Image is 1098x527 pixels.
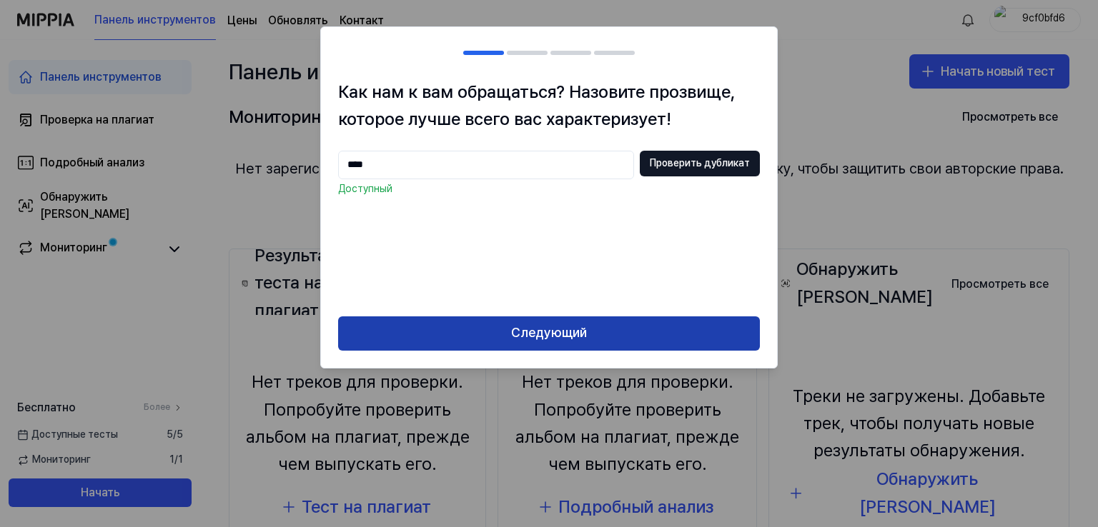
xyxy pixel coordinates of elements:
font: Проверить дубликат [650,157,750,169]
font: Следующий [511,325,587,340]
button: Проверить дубликат [640,151,760,176]
font: Доступный [338,183,392,194]
button: Следующий [338,316,760,351]
font: Как нам к вам обращаться? Назовите прозвище, которое лучше всего вас характеризует! [338,81,735,129]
